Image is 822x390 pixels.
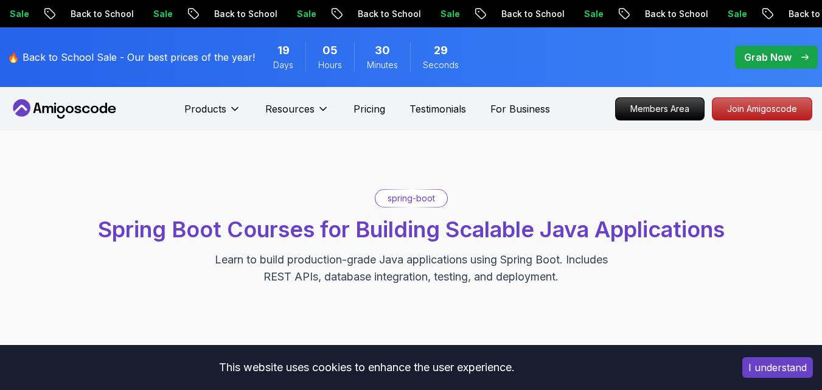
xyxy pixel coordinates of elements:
a: For Business [490,102,550,116]
p: Learn to build production-grade Java applications using Spring Boot. Includes REST APIs, database... [207,251,616,285]
a: Pricing [354,102,385,116]
span: Spring Boot Courses for Building Scalable Java Applications [98,216,725,243]
button: Resources [265,102,329,126]
p: Back to School [60,8,143,20]
span: 5 Hours [322,42,338,59]
span: Seconds [423,59,459,71]
button: Products [184,102,241,126]
div: This website uses cookies to enhance the user experience. [9,354,724,381]
p: Back to School [491,8,574,20]
a: Testimonials [409,102,466,116]
button: Accept cookies [742,357,813,378]
p: Sale [574,8,613,20]
p: Sale [287,8,326,20]
p: 🔥 Back to School Sale - Our best prices of the year! [7,50,255,64]
a: Members Area [615,97,705,120]
p: Sale [717,8,756,20]
p: Sale [430,8,469,20]
span: 30 Minutes [375,42,390,59]
p: Products [184,102,226,116]
span: Minutes [367,59,398,71]
a: Join Amigoscode [712,97,812,120]
p: Resources [265,102,315,116]
span: 19 Days [277,42,290,59]
p: Join Amigoscode [712,98,812,120]
p: Sale [143,8,182,20]
span: Hours [318,59,342,71]
p: Members Area [616,98,704,120]
p: Back to School [347,8,430,20]
span: Days [273,59,293,71]
p: Back to School [204,8,287,20]
span: 29 Seconds [434,42,448,59]
p: Grab Now [744,50,792,64]
p: Back to School [635,8,717,20]
p: spring-boot [388,192,435,204]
